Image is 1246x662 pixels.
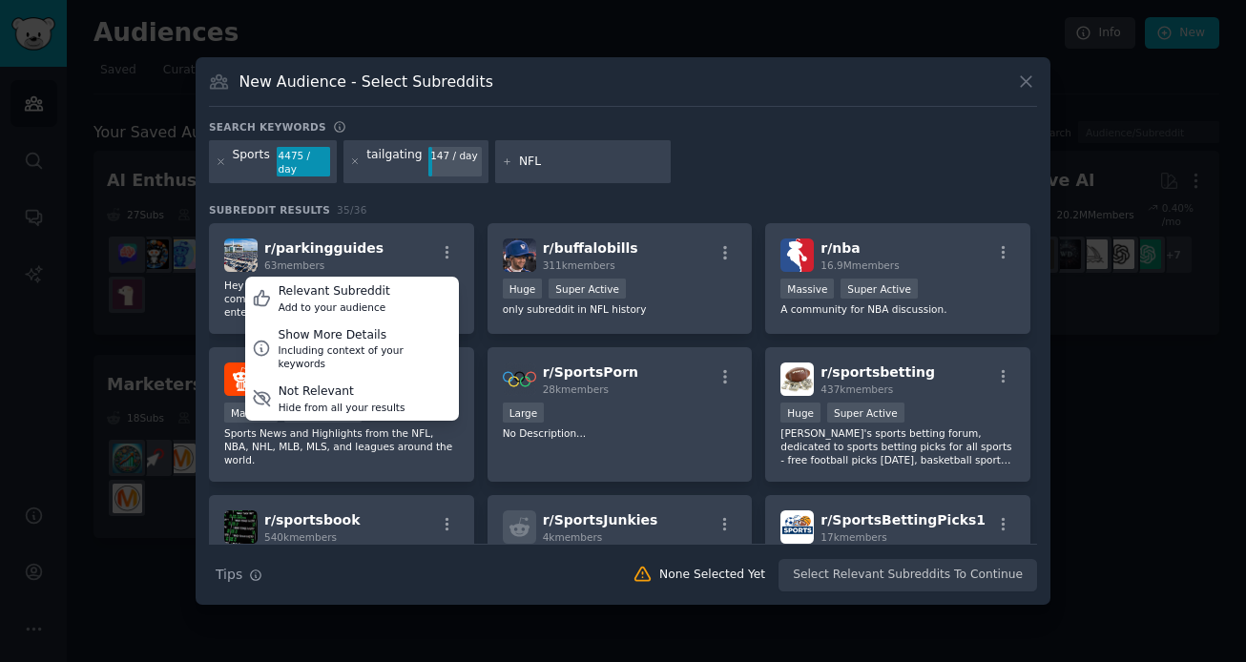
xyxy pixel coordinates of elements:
div: Super Active [827,403,904,423]
div: 147 / day [428,147,482,164]
span: 16.9M members [820,259,899,271]
img: sportsbetting [780,362,814,396]
img: parkingguides [224,238,258,272]
div: Including context of your keywords [278,343,451,370]
span: Subreddit Results [209,203,330,217]
div: Show More Details [278,327,451,344]
div: Not Relevant [279,383,405,401]
div: Relevant Subreddit [279,283,390,300]
div: None Selected Yet [659,567,765,584]
p: [PERSON_NAME]'s sports betting forum, dedicated to sports betting picks for all sports - free foo... [780,426,1015,466]
span: r/ sportsbook [264,512,361,528]
h3: New Audience - Select Subreddits [239,72,493,92]
p: Hey there, parking pros! Your go-to community for parking guides at sports and entertainment even... [224,279,459,319]
button: Tips [209,558,269,591]
div: Huge [780,403,820,423]
img: SportsBettingPicks1 [780,510,814,544]
p: No Description... [503,426,737,440]
input: New Keyword [519,154,664,171]
span: Tips [216,565,242,585]
img: buffalobills [503,238,536,272]
div: Hide from all your results [279,401,405,414]
span: r/ SportsBettingPicks1 [820,512,986,528]
p: A community for NBA discussion. [780,302,1015,316]
p: Sports News and Highlights from the NFL, NBA, NHL, MLB, MLS, and leagues around the world. [224,426,459,466]
span: 63 members [264,259,324,271]
div: Massive [224,403,278,423]
div: 4475 / day [277,147,330,177]
span: 311k members [543,259,615,271]
span: 540k members [264,531,337,543]
h3: Search keywords [209,120,326,134]
img: SportsPorn [503,362,536,396]
img: nba [780,238,814,272]
img: sports [224,362,258,396]
span: 35 / 36 [337,204,367,216]
span: 28k members [543,383,609,395]
span: r/ nba [820,240,860,256]
span: 437k members [820,383,893,395]
div: tailgating [366,147,422,177]
span: r/ SportsJunkies [543,512,658,528]
div: Sports [233,147,270,177]
div: Super Active [549,279,626,299]
span: 17k members [820,531,886,543]
div: Add to your audience [279,300,390,314]
span: 4k members [543,531,603,543]
div: Large [503,403,545,423]
span: r/ SportsPorn [543,364,638,380]
div: Massive [780,279,834,299]
span: r/ sportsbetting [820,364,935,380]
span: r/ buffalobills [543,240,638,256]
div: Huge [503,279,543,299]
span: r/ parkingguides [264,240,384,256]
div: Super Active [841,279,918,299]
p: only subreddit in NFL history [503,302,737,316]
img: sportsbook [224,510,258,544]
